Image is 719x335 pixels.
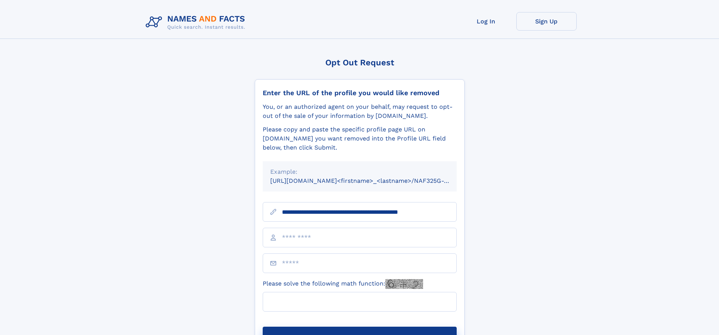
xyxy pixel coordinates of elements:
div: Example: [270,167,449,176]
small: [URL][DOMAIN_NAME]<firstname>_<lastname>/NAF325G-xxxxxxxx [270,177,471,184]
a: Sign Up [516,12,577,31]
div: Enter the URL of the profile you would like removed [263,89,457,97]
a: Log In [456,12,516,31]
div: Opt Out Request [255,58,465,67]
label: Please solve the following math function: [263,279,423,289]
div: Please copy and paste the specific profile page URL on [DOMAIN_NAME] you want removed into the Pr... [263,125,457,152]
div: You, or an authorized agent on your behalf, may request to opt-out of the sale of your informatio... [263,102,457,120]
img: Logo Names and Facts [143,12,251,32]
